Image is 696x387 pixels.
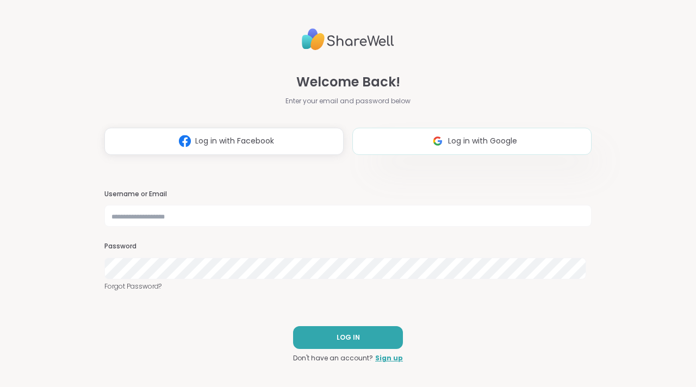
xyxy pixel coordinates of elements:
a: Sign up [375,353,403,363]
button: LOG IN [293,326,403,349]
span: LOG IN [337,333,360,342]
span: Enter your email and password below [285,96,411,106]
span: Welcome Back! [296,72,400,92]
button: Log in with Facebook [104,128,344,155]
span: Don't have an account? [293,353,373,363]
a: Forgot Password? [104,282,592,291]
span: Log in with Google [448,135,517,147]
img: ShareWell Logo [302,24,394,55]
img: ShareWell Logomark [175,131,195,151]
h3: Password [104,242,592,251]
span: Log in with Facebook [195,135,274,147]
h3: Username or Email [104,190,592,199]
img: ShareWell Logomark [427,131,448,151]
button: Log in with Google [352,128,592,155]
